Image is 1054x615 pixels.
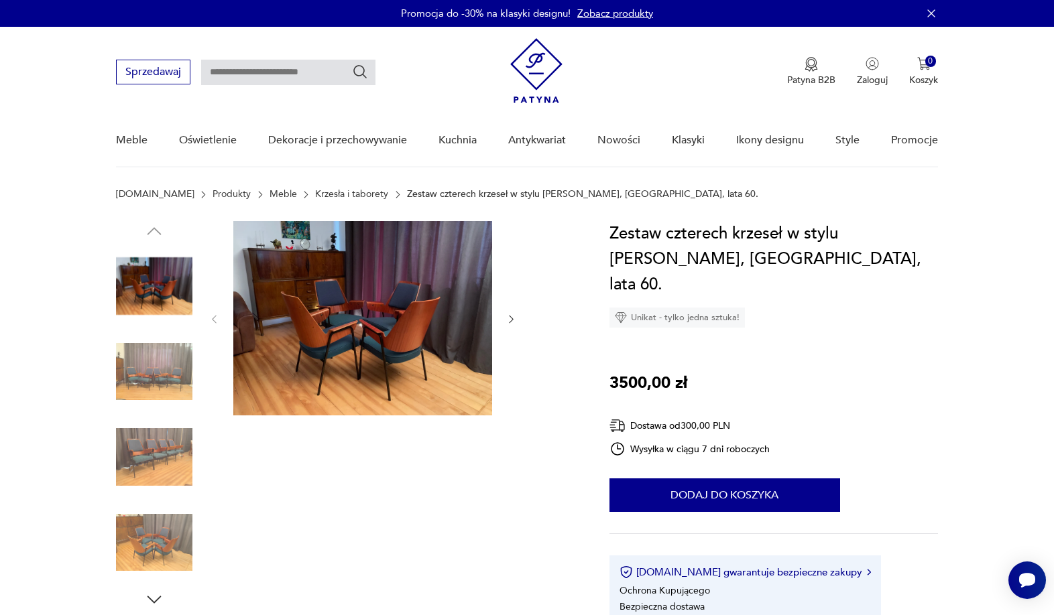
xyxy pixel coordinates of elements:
button: 0Koszyk [909,57,938,86]
img: Ikona diamentu [615,312,627,324]
p: Zestaw czterech krzeseł w stylu [PERSON_NAME], [GEOGRAPHIC_DATA], lata 60. [407,189,758,200]
p: Koszyk [909,74,938,86]
a: Promocje [891,115,938,166]
img: Ikonka użytkownika [866,57,879,70]
a: Meble [270,189,297,200]
button: Patyna B2B [787,57,835,86]
div: Dostawa od 300,00 PLN [609,417,770,434]
img: Zdjęcie produktu Zestaw czterech krzeseł w stylu Hanno Von Gustedta, Austria, lata 60. [233,221,492,415]
a: Ikona medaluPatyna B2B [787,57,835,86]
img: Zdjęcie produktu Zestaw czterech krzeseł w stylu Hanno Von Gustedta, Austria, lata 60. [116,504,192,581]
img: Zdjęcie produktu Zestaw czterech krzeseł w stylu Hanno Von Gustedta, Austria, lata 60. [116,334,192,410]
a: Meble [116,115,148,166]
p: Promocja do -30% na klasyki designu! [401,7,571,20]
a: Klasyki [672,115,705,166]
p: Zaloguj [857,74,888,86]
img: Zdjęcie produktu Zestaw czterech krzeseł w stylu Hanno Von Gustedta, Austria, lata 60. [116,419,192,495]
a: [DOMAIN_NAME] [116,189,194,200]
img: Ikona dostawy [609,417,626,434]
button: [DOMAIN_NAME] gwarantuje bezpieczne zakupy [620,565,871,579]
iframe: Smartsupp widget button [1008,561,1046,599]
button: Zaloguj [857,57,888,86]
img: Ikona strzałki w prawo [867,569,871,575]
a: Zobacz produkty [577,7,653,20]
button: Szukaj [352,64,368,80]
div: Wysyłka w ciągu 7 dni roboczych [609,441,770,457]
div: 0 [925,56,937,67]
a: Nowości [597,115,640,166]
a: Oświetlenie [179,115,237,166]
img: Patyna - sklep z meblami i dekoracjami vintage [510,38,563,103]
img: Ikona certyfikatu [620,565,633,579]
a: Krzesła i taborety [315,189,388,200]
img: Ikona medalu [805,57,818,72]
a: Antykwariat [508,115,566,166]
p: Patyna B2B [787,74,835,86]
a: Sprzedawaj [116,68,190,78]
img: Ikona koszyka [917,57,931,70]
button: Dodaj do koszyka [609,478,840,512]
li: Bezpieczna dostawa [620,600,705,613]
div: Unikat - tylko jedna sztuka! [609,307,745,328]
a: Kuchnia [438,115,477,166]
a: Ikony designu [736,115,804,166]
li: Ochrona Kupującego [620,584,710,597]
button: Sprzedawaj [116,60,190,84]
img: Zdjęcie produktu Zestaw czterech krzeseł w stylu Hanno Von Gustedta, Austria, lata 60. [116,248,192,324]
a: Dekoracje i przechowywanie [268,115,407,166]
p: 3500,00 zł [609,370,687,396]
a: Produkty [213,189,251,200]
a: Style [835,115,860,166]
h1: Zestaw czterech krzeseł w stylu [PERSON_NAME], [GEOGRAPHIC_DATA], lata 60. [609,221,938,297]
